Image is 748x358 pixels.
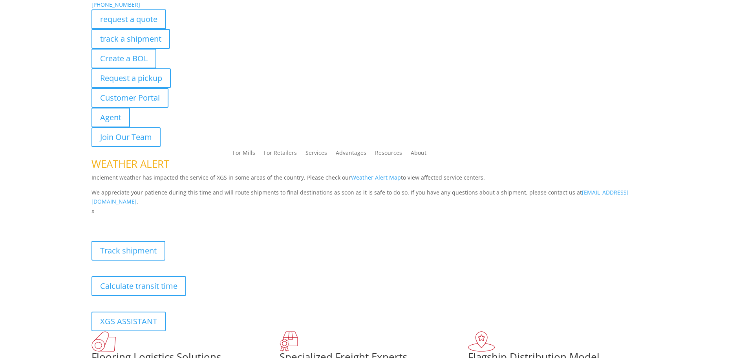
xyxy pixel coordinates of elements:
a: [PHONE_NUMBER] [91,1,140,8]
a: XGS ASSISTANT [91,312,166,331]
img: xgs-icon-focused-on-flooring-red [280,331,298,352]
a: Agent [91,108,130,127]
p: x [91,206,657,216]
span: WEATHER ALERT [91,157,169,171]
a: Customer Portal [91,88,168,108]
a: Services [305,150,327,159]
a: Weather Alert Map [351,174,401,181]
p: Inclement weather has impacted the service of XGS in some areas of the country. Please check our ... [91,173,657,188]
a: Create a BOL [91,49,156,68]
a: About [411,150,426,159]
a: Request a pickup [91,68,171,88]
a: request a quote [91,9,166,29]
img: xgs-icon-flagship-distribution-model-red [468,331,495,352]
a: Advantages [336,150,366,159]
a: Join Our Team [91,127,161,147]
a: For Mills [233,150,255,159]
img: xgs-icon-total-supply-chain-intelligence-red [91,331,116,352]
a: For Retailers [264,150,297,159]
p: We appreciate your patience during this time and will route shipments to final destinations as so... [91,188,657,207]
a: Calculate transit time [91,276,186,296]
a: Resources [375,150,402,159]
a: Track shipment [91,241,165,261]
a: track a shipment [91,29,170,49]
b: Visibility, transparency, and control for your entire supply chain. [91,217,267,224]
